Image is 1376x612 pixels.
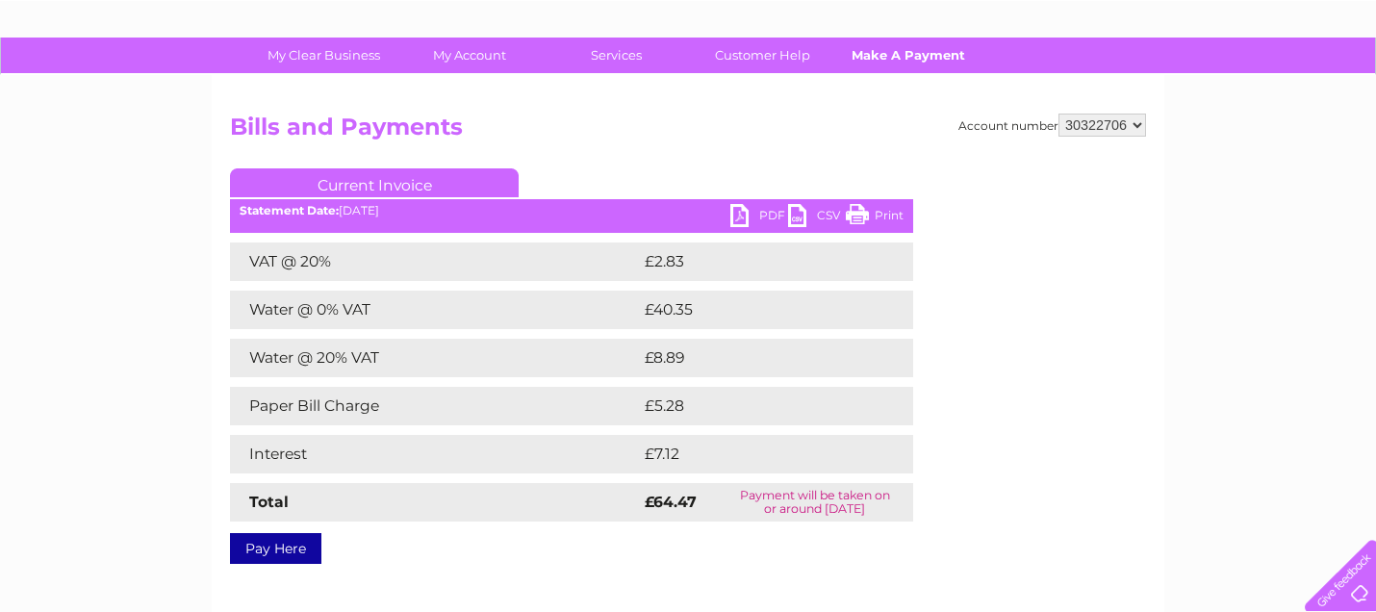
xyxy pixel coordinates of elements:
a: Log out [1312,82,1358,96]
td: VAT @ 20% [230,242,640,281]
td: Payment will be taken on or around [DATE] [716,483,913,522]
a: Services [537,38,696,73]
td: £5.28 [640,387,868,425]
a: PDF [730,204,788,232]
h2: Bills and Payments [230,114,1146,150]
a: Customer Help [683,38,842,73]
td: Interest [230,435,640,473]
td: £40.35 [640,291,874,329]
div: Account number [958,114,1146,137]
td: £8.89 [640,339,869,377]
a: Current Invoice [230,168,519,197]
img: logo.png [48,50,146,109]
strong: £64.47 [645,493,697,511]
a: My Account [391,38,549,73]
td: £2.83 [640,242,868,281]
td: Water @ 0% VAT [230,291,640,329]
td: Paper Bill Charge [230,387,640,425]
a: Print [846,204,904,232]
td: Water @ 20% VAT [230,339,640,377]
a: Energy [1085,82,1128,96]
strong: Total [249,493,289,511]
div: Clear Business is a trading name of Verastar Limited (registered in [GEOGRAPHIC_DATA] No. 3667643... [235,11,1144,93]
td: £7.12 [640,435,864,473]
a: CSV [788,204,846,232]
a: 0333 014 3131 [1013,10,1146,34]
a: Contact [1248,82,1295,96]
a: My Clear Business [244,38,403,73]
a: Blog [1209,82,1236,96]
a: Pay Here [230,533,321,564]
a: Telecoms [1139,82,1197,96]
a: Make A Payment [829,38,988,73]
div: [DATE] [230,204,913,217]
b: Statement Date: [240,203,339,217]
a: Water [1037,82,1074,96]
